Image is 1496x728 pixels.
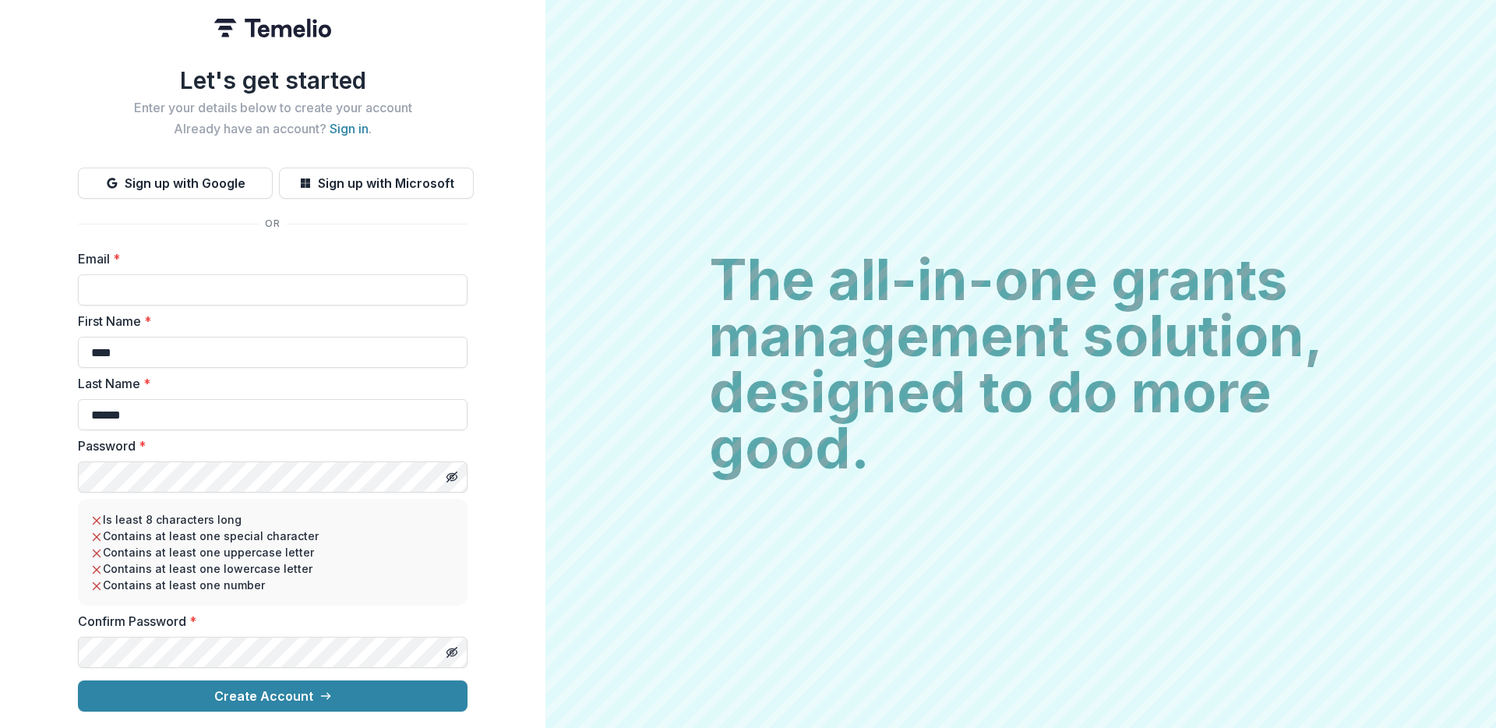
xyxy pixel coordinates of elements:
[330,121,369,136] a: Sign in
[78,312,458,330] label: First Name
[78,168,273,199] button: Sign up with Google
[78,612,458,631] label: Confirm Password
[214,19,331,37] img: Temelio
[78,101,467,115] h2: Enter your details below to create your account
[90,528,455,544] li: Contains at least one special character
[90,577,455,593] li: Contains at least one number
[78,122,467,136] h2: Already have an account? .
[78,66,467,94] h1: Let's get started
[78,436,458,455] label: Password
[439,465,464,489] button: Toggle password visibility
[78,680,467,712] button: Create Account
[90,544,455,560] li: Contains at least one uppercase letter
[90,511,455,528] li: Is least 8 characters long
[279,168,474,199] button: Sign up with Microsoft
[78,249,458,268] label: Email
[439,640,464,665] button: Toggle password visibility
[78,374,458,393] label: Last Name
[90,560,455,577] li: Contains at least one lowercase letter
